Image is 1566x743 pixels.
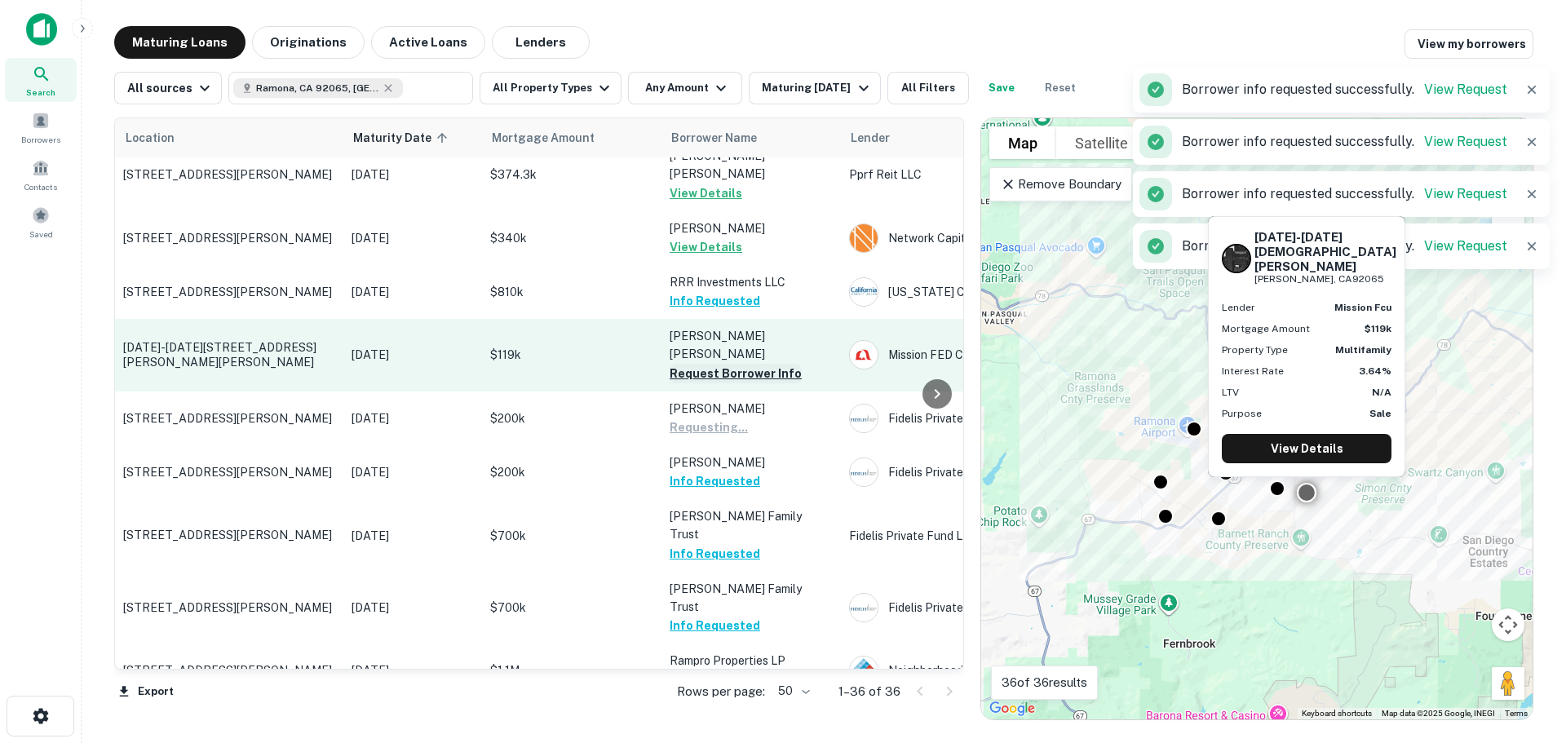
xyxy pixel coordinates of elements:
div: 50 [772,679,812,703]
button: Any Amount [628,72,742,104]
button: View Details [670,184,742,203]
p: [DATE] [352,599,474,617]
h6: [DATE]-[DATE] [DEMOGRAPHIC_DATA][PERSON_NAME] [1254,230,1396,274]
div: Mission FED Credit Union [849,340,1094,369]
p: [PERSON_NAME] Family Trust [670,507,833,543]
p: [DATE] [352,463,474,481]
button: Maturing Loans [114,26,246,59]
img: picture [850,657,878,684]
p: $700k [490,599,653,617]
p: Borrower info requested successfully. [1182,184,1507,204]
p: [DATE]-[DATE][STREET_ADDRESS][PERSON_NAME][PERSON_NAME] [123,340,335,369]
button: Info Requested [670,616,760,635]
div: Contacts [5,153,77,197]
p: 36 of 36 results [1002,673,1087,692]
p: $200k [490,409,653,427]
button: Map camera controls [1492,608,1524,641]
p: $374.3k [490,166,653,184]
p: 1–36 of 36 [838,682,900,701]
p: Fidelis Private Fund LP [849,527,1094,545]
strong: N/A [1372,387,1391,398]
button: Maturing [DATE] [749,72,880,104]
th: Maturity Date [343,118,482,157]
div: All sources [127,78,215,98]
a: Borrowers [5,105,77,149]
p: Rows per page: [677,682,765,701]
button: Info Requested [670,291,760,311]
a: Open this area in Google Maps (opens a new window) [985,698,1039,719]
div: [US_STATE] Credit Union [849,277,1094,307]
th: Lender [841,118,1102,157]
button: View Details [670,237,742,257]
a: Terms [1505,709,1528,718]
p: Pprf Reit LLC [849,166,1094,184]
p: [DATE] [352,661,474,679]
p: $810k [490,283,653,301]
div: Fidelis Private Fund [849,404,1094,433]
button: Show street map [989,126,1056,159]
p: [PERSON_NAME] [670,219,833,237]
img: picture [850,278,878,306]
img: picture [850,458,878,486]
th: Mortgage Amount [482,118,661,157]
p: [STREET_ADDRESS][PERSON_NAME] [123,465,335,480]
button: Originations [252,26,365,59]
strong: 3.64% [1359,365,1391,377]
p: Borrower info requested successfully. [1182,237,1507,256]
div: 0 0 [981,118,1533,719]
iframe: Chat Widget [1484,613,1566,691]
a: View Request [1424,134,1507,149]
button: Lenders [492,26,590,59]
p: Property Type [1222,343,1288,357]
span: Saved [29,228,53,241]
p: [DATE] [352,527,474,545]
span: Borrowers [21,133,60,146]
img: picture [850,405,878,432]
p: [DATE] [352,283,474,301]
p: [STREET_ADDRESS][PERSON_NAME] [123,231,335,245]
span: Search [26,86,55,99]
strong: mission fcu [1334,302,1391,313]
p: [PERSON_NAME] [670,453,833,471]
p: $200k [490,463,653,481]
a: View Request [1424,186,1507,201]
strong: Multifamily [1335,344,1391,356]
img: picture [850,594,878,621]
a: View Details [1222,434,1391,463]
div: Fidelis Private Fund [849,458,1094,487]
p: [PERSON_NAME] [670,400,833,418]
p: Rampro Properties LP [670,652,833,670]
div: Maturing [DATE] [762,78,873,98]
p: [DATE] [352,409,474,427]
p: [PERSON_NAME], CA92065 [1254,272,1396,287]
p: Mortgage Amount [1222,321,1310,336]
a: Search [5,58,77,102]
img: picture [850,224,878,252]
span: Ramona, CA 92065, [GEOGRAPHIC_DATA] [256,81,378,95]
img: Google [985,698,1039,719]
th: Borrower Name [661,118,841,157]
p: [DATE] [352,229,474,247]
p: Borrower info requested successfully. [1182,132,1507,152]
p: $700k [490,527,653,545]
p: Remove Boundary [1000,175,1121,194]
strong: $119k [1365,323,1391,334]
button: Show satellite imagery [1056,126,1147,159]
p: [DATE] [352,166,474,184]
button: Keyboard shortcuts [1302,708,1372,719]
p: [PERSON_NAME] Family Trust [670,580,833,616]
button: All sources [114,72,222,104]
span: Lender [851,128,890,148]
p: [PERSON_NAME] [PERSON_NAME] [670,327,833,363]
p: Borrower info requested successfully. [1182,80,1507,100]
button: Active Loans [371,26,485,59]
th: Location [115,118,343,157]
strong: Sale [1369,408,1391,419]
p: $340k [490,229,653,247]
button: Request Borrower Info [670,364,802,383]
span: Map data ©2025 Google, INEGI [1382,709,1495,718]
button: Save your search to get updates of matches that match your search criteria. [975,72,1028,104]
